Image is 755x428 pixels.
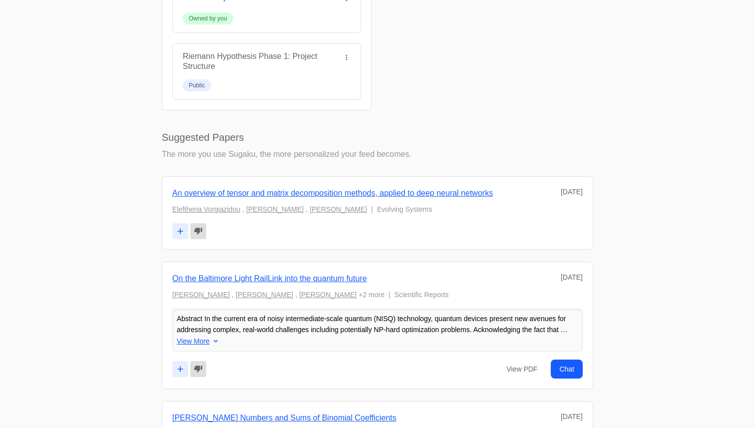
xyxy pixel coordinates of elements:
span: Abstract In the current era of noisy intermediate-scale quantum (NISQ) technology, quantum device... [177,315,568,346]
div: [DATE] [561,272,583,282]
a: An overview of tensor and matrix decomposition methods, applied to deep neural networks [172,189,493,197]
span: | [371,204,373,215]
span: Scientific Reports [394,289,449,301]
div: [DATE] [561,187,583,197]
a: [PERSON_NAME] [299,289,357,301]
span: | [388,289,390,301]
span: , [232,289,234,301]
a: [PERSON_NAME] Numbers and Sums of Binomial Coefficients [172,414,396,422]
a: On the Baltimore Light RailLink into the quantum future [172,274,367,283]
a: [PERSON_NAME] [310,204,367,215]
p: The more you use Sugaku, the more personalized your feed becomes. [162,148,593,160]
a: Riemann Hypothesis Phase 1: Project Structure [183,52,317,70]
span: +2 more [359,289,384,301]
span: , [306,204,308,215]
a: [PERSON_NAME] [246,204,304,215]
a: [PERSON_NAME] [236,289,293,301]
span: , [242,204,244,215]
div: Owned by you [189,14,227,22]
span: View More [177,336,210,347]
a: Eleftheria Vorgiazidou [172,204,240,215]
div: Public [189,81,205,89]
h2: Suggested Papers [162,130,593,144]
div: [DATE] [561,412,583,422]
a: [PERSON_NAME] [172,289,230,301]
a: View PDF [498,360,546,379]
a: Chat [551,360,583,379]
span: , [295,289,297,301]
button: View More [177,336,220,347]
span: Evolving Systems [377,204,432,215]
